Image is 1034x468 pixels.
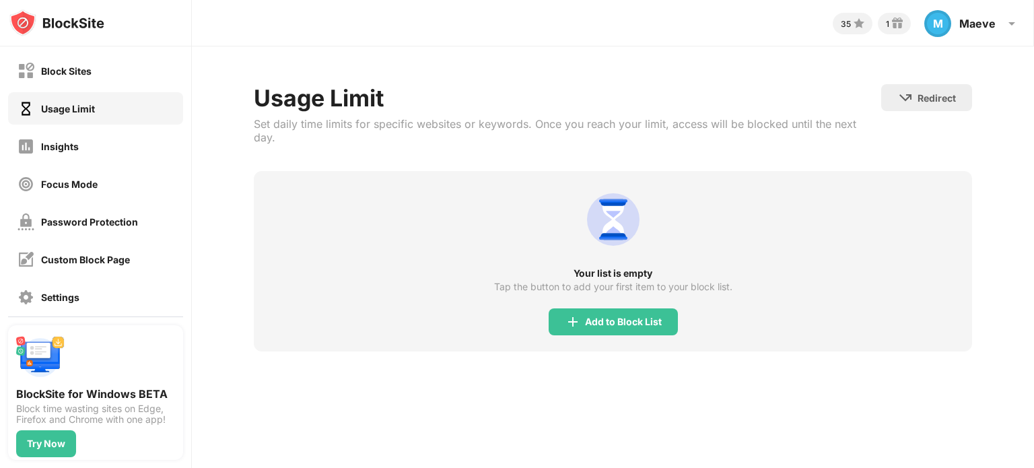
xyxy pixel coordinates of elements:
[16,333,65,382] img: push-desktop.svg
[254,84,881,112] div: Usage Limit
[16,387,175,401] div: BlockSite for Windows BETA
[494,281,732,292] div: Tap the button to add your first item to your block list.
[841,19,851,29] div: 35
[41,216,138,228] div: Password Protection
[918,92,956,104] div: Redirect
[959,17,996,30] div: Maeve
[18,138,34,155] img: insights-off.svg
[18,63,34,79] img: block-off.svg
[41,254,130,265] div: Custom Block Page
[18,176,34,193] img: focus-off.svg
[41,292,79,303] div: Settings
[18,251,34,268] img: customize-block-page-off.svg
[886,19,889,29] div: 1
[9,9,104,36] img: logo-blocksite.svg
[585,316,662,327] div: Add to Block List
[18,289,34,306] img: settings-off.svg
[851,15,867,32] img: points-small.svg
[581,187,646,252] img: usage-limit.svg
[254,268,972,279] div: Your list is empty
[41,141,79,152] div: Insights
[41,65,92,77] div: Block Sites
[41,178,98,190] div: Focus Mode
[18,213,34,230] img: password-protection-off.svg
[924,10,951,37] div: M
[254,117,881,144] div: Set daily time limits for specific websites or keywords. Once you reach your limit, access will b...
[16,403,175,425] div: Block time wasting sites on Edge, Firefox and Chrome with one app!
[27,438,65,449] div: Try Now
[41,103,95,114] div: Usage Limit
[18,100,34,117] img: time-usage-on.svg
[889,15,905,32] img: reward-small.svg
